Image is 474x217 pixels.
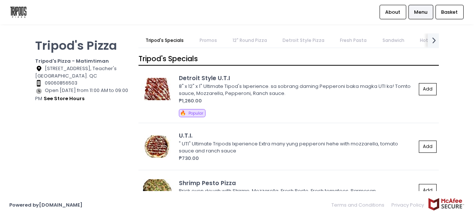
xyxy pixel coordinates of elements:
[179,155,416,162] div: ₱730.00
[388,198,428,212] a: Privacy Policy
[35,87,129,102] div: Open [DATE] from 11:00 AM to 09:00 PM
[179,187,414,195] div: Brick oven dough with Shirmp, Mozzarella, Fresh Pesto, Fresh tomatoes, Parmesan
[408,5,433,19] a: Menu
[385,9,400,16] span: About
[188,111,203,116] span: Popular
[9,6,27,19] img: logo
[419,184,437,196] button: Add
[419,141,437,153] button: Add
[276,33,332,47] a: Detroit Style Pizza
[141,179,174,201] img: Shrimp Pesto Pizza
[179,140,414,155] div: " UTI" Ultimate Tripods Ixperience Extra many yung pepperoni hehe with mozzarella, tomato sauce a...
[35,79,129,87] div: 09060856503
[138,33,191,47] a: Tripod's Specials
[419,83,437,95] button: Add
[333,33,374,47] a: Fresh Pasta
[428,198,465,211] img: mcafee-secure
[441,9,458,16] span: Basket
[179,131,416,140] div: U.T.I.
[225,33,274,47] a: 12" Round Pizza
[179,83,414,97] div: 8" x 12" x 1" Ultimate Tipod's Ixperience. sa sobrang daming Pepperoni baka magka UTI ka! Tomto s...
[35,65,129,80] div: [STREET_ADDRESS], Teacher's [GEOGRAPHIC_DATA]. QC
[331,198,388,212] a: Terms and Conditions
[179,97,416,105] div: ₱1,260.00
[141,78,174,100] img: Detroit Style U.T.I
[43,95,85,103] button: see store hours
[180,109,186,116] span: 🔥
[192,33,224,47] a: Promos
[138,54,198,64] span: Tripod's Specials
[35,57,109,65] b: Tripod's Pizza - Matimtiman
[179,74,416,82] div: Detroit Style U.T.I
[9,201,83,208] a: Powered by[DOMAIN_NAME]
[380,5,406,19] a: About
[179,179,416,187] div: Shrimp Pesto Pizza
[141,135,174,158] img: U.T.I.
[375,33,411,47] a: Sandwich
[414,9,427,16] span: Menu
[35,38,129,53] p: Tripod's Pizza
[413,33,450,47] a: Hot Sauce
